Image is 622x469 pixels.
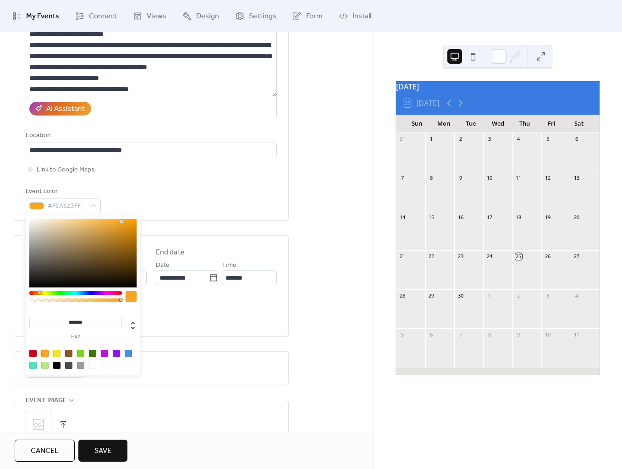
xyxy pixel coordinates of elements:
div: 20 [573,214,580,221]
button: Save [78,440,127,462]
div: 25 [515,253,522,260]
span: Save [94,446,111,457]
div: #B8E986 [41,362,49,369]
div: #417505 [89,350,96,357]
div: 10 [486,175,493,182]
div: #F8E71C [53,350,61,357]
div: 10 [544,331,551,338]
label: hex [29,334,122,339]
div: 9 [457,175,464,182]
span: #F5A623FF [48,201,86,212]
span: Design [196,11,219,22]
span: Settings [249,11,276,22]
div: #8B572A [65,350,72,357]
div: #7ED321 [77,350,84,357]
span: Cancel [31,446,59,457]
div: Sun [403,115,430,133]
div: Sat [565,115,592,133]
div: 2 [457,136,464,143]
div: 3 [544,292,551,299]
a: Settings [228,4,283,28]
div: AI Assistant [46,104,85,115]
div: 31 [399,136,406,143]
div: 24 [486,253,493,260]
div: 19 [544,214,551,221]
div: Wed [484,115,512,133]
div: 21 [399,253,406,260]
div: 30 [457,292,464,299]
div: 1 [486,292,493,299]
div: 7 [457,331,464,338]
div: 4 [515,136,522,143]
span: Install [352,11,371,22]
div: ; [26,412,51,437]
div: Thu [512,115,539,133]
div: #50E3C2 [29,362,37,369]
div: 8 [428,175,435,182]
span: Connect [89,11,117,22]
div: 28 [399,292,406,299]
div: #4A90E2 [125,350,132,357]
div: 29 [428,292,435,299]
a: My Events [6,4,66,28]
div: #D0021B [29,350,37,357]
div: 17 [486,214,493,221]
div: Event color [26,186,99,197]
div: Mon [430,115,457,133]
div: 13 [573,175,580,182]
div: 5 [399,331,406,338]
div: 14 [399,214,406,221]
div: 23 [457,253,464,260]
div: Tue [457,115,484,133]
a: Connect [68,4,124,28]
div: 18 [515,214,522,221]
div: 27 [573,253,580,260]
div: #9B9B9B [77,362,84,369]
span: Time [222,260,237,271]
div: Fri [538,115,565,133]
div: 12 [544,175,551,182]
button: Cancel [15,440,75,462]
div: 6 [573,136,580,143]
div: 6 [428,331,435,338]
div: End date [156,247,185,258]
div: 1 [428,136,435,143]
a: Design [176,4,226,28]
div: Location [26,130,275,141]
span: Date [156,260,170,271]
a: Form [286,4,330,28]
div: 3 [486,136,493,143]
button: AI Assistant [29,102,91,116]
div: #F5A623 [41,350,49,357]
div: #BD10E0 [101,350,108,357]
div: #000000 [53,362,61,369]
div: 11 [515,175,522,182]
a: Install [332,4,378,28]
div: 9 [515,331,522,338]
div: 22 [428,253,435,260]
div: 8 [486,331,493,338]
div: 26 [544,253,551,260]
div: 16 [457,214,464,221]
span: Form [306,11,323,22]
div: #FFFFFF [89,362,96,369]
div: 11 [573,331,580,338]
span: My Events [26,11,59,22]
div: [DATE] [396,81,600,92]
div: #4A4A4A [65,362,72,369]
div: #9013FE [113,350,120,357]
div: 15 [428,214,435,221]
div: 4 [573,292,580,299]
span: Event image [26,395,66,406]
div: 7 [399,175,406,182]
div: 5 [544,136,551,143]
a: Views [126,4,173,28]
div: 2 [515,292,522,299]
span: Link to Google Maps [37,165,94,176]
span: Views [147,11,166,22]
